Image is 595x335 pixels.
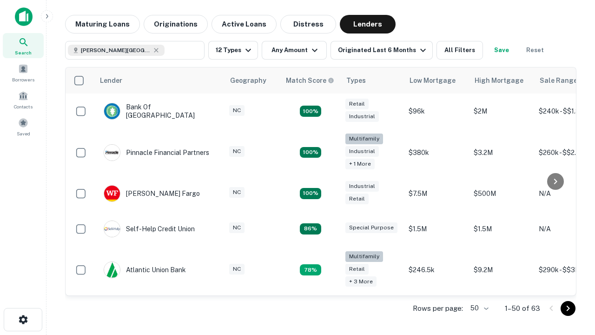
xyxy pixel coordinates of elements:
[475,75,523,86] div: High Mortgage
[345,99,369,109] div: Retail
[3,114,44,139] a: Saved
[469,94,534,129] td: $2M
[286,75,334,86] div: Capitalize uses an advanced AI algorithm to match your search with the best lender. The match sco...
[505,303,540,314] p: 1–50 of 63
[3,33,44,58] a: Search
[540,75,577,86] div: Sale Range
[286,75,332,86] h6: Match Score
[300,147,321,158] div: Matching Properties: 23, hasApolloMatch: undefined
[229,146,245,157] div: NC
[104,103,215,120] div: Bank Of [GEOGRAPHIC_DATA]
[65,15,140,33] button: Maturing Loans
[300,106,321,117] div: Matching Properties: 15, hasApolloMatch: undefined
[341,67,404,94] th: Types
[345,276,377,287] div: + 3 more
[561,301,575,316] button: Go to next page
[469,211,534,247] td: $1.5M
[340,15,396,33] button: Lenders
[12,76,34,83] span: Borrowers
[338,45,429,56] div: Originated Last 6 Months
[229,105,245,116] div: NC
[469,129,534,176] td: $3.2M
[436,41,483,60] button: All Filters
[104,261,186,278] div: Atlantic Union Bank
[144,15,208,33] button: Originations
[3,87,44,112] a: Contacts
[469,247,534,294] td: $9.2M
[225,67,280,94] th: Geography
[345,181,379,192] div: Industrial
[300,188,321,199] div: Matching Properties: 14, hasApolloMatch: undefined
[81,46,151,54] span: [PERSON_NAME][GEOGRAPHIC_DATA], [GEOGRAPHIC_DATA]
[104,262,120,278] img: picture
[104,144,209,161] div: Pinnacle Financial Partners
[410,75,456,86] div: Low Mortgage
[15,49,32,56] span: Search
[469,67,534,94] th: High Mortgage
[94,67,225,94] th: Lender
[212,15,277,33] button: Active Loans
[404,129,469,176] td: $380k
[520,41,550,60] button: Reset
[104,185,200,202] div: [PERSON_NAME] Fargo
[345,159,375,169] div: + 1 more
[345,146,379,157] div: Industrial
[15,7,33,26] img: capitalize-icon.png
[549,231,595,275] iframe: Chat Widget
[104,221,120,237] img: picture
[280,67,341,94] th: Capitalize uses an advanced AI algorithm to match your search with the best lender. The match sco...
[404,94,469,129] td: $96k
[104,186,120,201] img: picture
[404,176,469,211] td: $7.5M
[345,194,369,204] div: Retail
[104,103,120,119] img: picture
[345,222,397,233] div: Special Purpose
[229,264,245,275] div: NC
[487,41,516,60] button: Save your search to get updates of matches that match your search criteria.
[17,130,30,137] span: Saved
[300,264,321,275] div: Matching Properties: 10, hasApolloMatch: undefined
[104,221,195,237] div: Self-help Credit Union
[345,264,369,275] div: Retail
[300,223,321,234] div: Matching Properties: 11, hasApolloMatch: undefined
[467,301,490,315] div: 50
[3,60,44,85] a: Borrowers
[229,187,245,198] div: NC
[404,247,469,294] td: $246.5k
[345,111,379,122] div: Industrial
[404,67,469,94] th: Low Mortgage
[104,145,120,161] img: picture
[346,75,366,86] div: Types
[100,75,122,86] div: Lender
[413,303,463,314] p: Rows per page:
[208,41,258,60] button: 12 Types
[230,75,266,86] div: Geography
[229,222,245,233] div: NC
[14,103,33,110] span: Contacts
[262,41,327,60] button: Any Amount
[404,211,469,247] td: $1.5M
[331,41,433,60] button: Originated Last 6 Months
[280,15,336,33] button: Distress
[469,176,534,211] td: $500M
[345,134,383,144] div: Multifamily
[345,251,383,262] div: Multifamily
